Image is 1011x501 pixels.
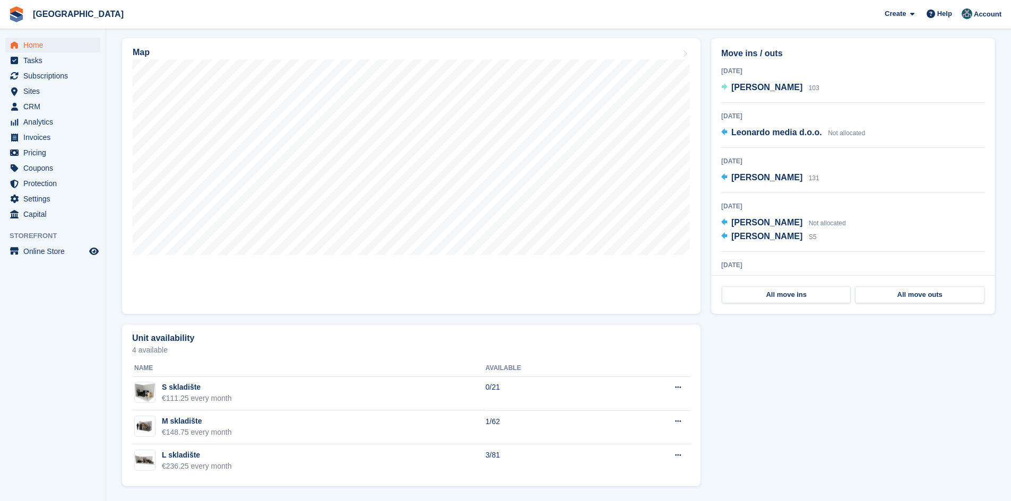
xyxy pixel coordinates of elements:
[721,171,819,185] a: [PERSON_NAME] 131
[162,427,232,438] div: €148.75 every month
[23,191,87,206] span: Settings
[828,129,865,137] span: Not allocated
[135,455,155,465] img: container-lg-1024x492.png
[5,161,100,175] a: menu
[809,219,846,227] span: Not allocated
[721,201,985,211] div: [DATE]
[135,383,155,402] img: container-sm.png
[122,38,701,314] a: Map
[23,145,87,160] span: Pricing
[885,8,906,19] span: Create
[23,38,87,52] span: Home
[5,53,100,68] a: menu
[5,145,100,160] a: menu
[23,99,87,114] span: CRM
[5,38,100,52] a: menu
[721,260,985,270] div: [DATE]
[731,83,802,92] span: [PERSON_NAME]
[855,286,984,303] a: All move outs
[486,444,611,478] td: 3/81
[132,360,486,377] th: Name
[162,450,232,461] div: L skladište
[133,48,150,57] h2: Map
[23,161,87,175] span: Coupons
[5,191,100,206] a: menu
[23,68,87,83] span: Subscriptions
[486,376,611,410] td: 0/21
[5,244,100,259] a: menu
[974,9,1001,20] span: Account
[23,115,87,129] span: Analytics
[162,382,232,393] div: S skladište
[486,410,611,444] td: 1/62
[937,8,952,19] span: Help
[5,84,100,99] a: menu
[731,173,802,182] span: [PERSON_NAME]
[721,111,985,121] div: [DATE]
[5,176,100,191] a: menu
[135,419,155,434] img: 60-sqft-unit.jpg
[23,53,87,68] span: Tasks
[29,5,128,23] a: [GEOGRAPHIC_DATA]
[23,130,87,145] span: Invoices
[721,47,985,60] h2: Move ins / outs
[962,8,972,19] img: Željko Gobac
[162,393,232,404] div: €111.25 every month
[721,126,865,140] a: Leonardo media d.o.o. Not allocated
[721,230,816,244] a: [PERSON_NAME] S5
[486,360,611,377] th: Available
[5,130,100,145] a: menu
[23,207,87,222] span: Capital
[8,6,24,22] img: stora-icon-8386f47178a22dfd0bd8f6a31ec36ba5ce8667c1dd55bd0f319d3a0aa187defe.svg
[162,416,232,427] div: M skladište
[809,233,817,241] span: S5
[722,286,851,303] a: All move ins
[809,84,819,92] span: 103
[5,68,100,83] a: menu
[132,346,690,354] p: 4 available
[23,244,87,259] span: Online Store
[721,66,985,76] div: [DATE]
[132,333,194,343] h2: Unit availability
[5,207,100,222] a: menu
[23,84,87,99] span: Sites
[5,115,100,129] a: menu
[809,174,819,182] span: 131
[162,461,232,472] div: €236.25 every month
[5,99,100,114] a: menu
[731,218,802,227] span: [PERSON_NAME]
[731,232,802,241] span: [PERSON_NAME]
[10,231,106,241] span: Storefront
[721,81,819,95] a: [PERSON_NAME] 103
[731,128,822,137] span: Leonardo media d.o.o.
[721,216,846,230] a: [PERSON_NAME] Not allocated
[721,156,985,166] div: [DATE]
[88,245,100,258] a: Preview store
[23,176,87,191] span: Protection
